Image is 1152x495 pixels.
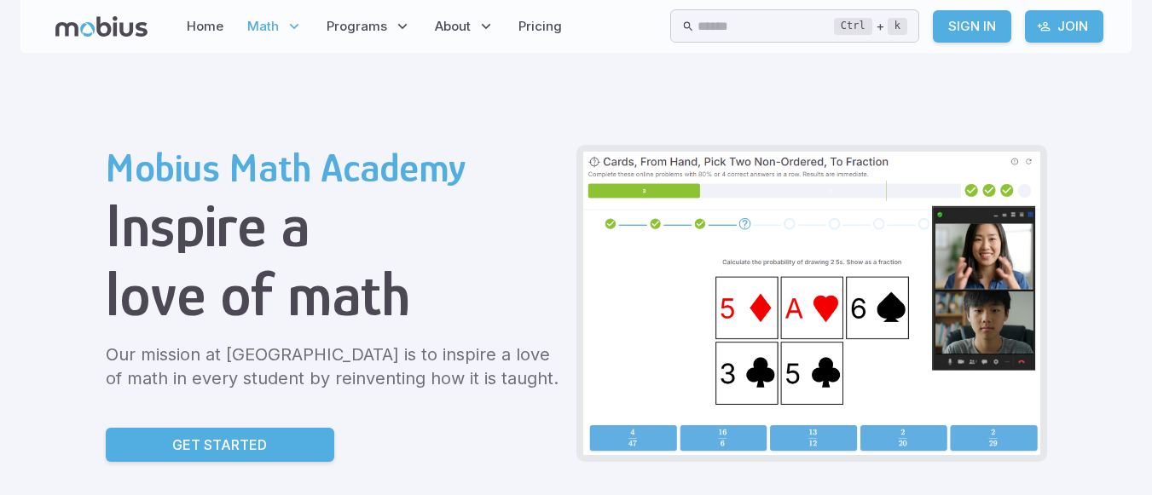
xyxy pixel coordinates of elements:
[834,16,907,37] div: +
[172,435,267,455] p: Get Started
[513,7,567,46] a: Pricing
[106,191,563,260] h1: Inspire a
[106,342,563,390] p: Our mission at [GEOGRAPHIC_DATA] is to inspire a love of math in every student by reinventing how...
[583,152,1040,455] img: Grade 9 Class
[327,17,387,36] span: Programs
[888,18,907,35] kbd: k
[933,10,1011,43] a: Sign In
[1025,10,1103,43] a: Join
[834,18,872,35] kbd: Ctrl
[106,260,563,329] h1: love of math
[106,428,334,462] a: Get Started
[247,17,279,36] span: Math
[106,145,563,191] h2: Mobius Math Academy
[435,17,471,36] span: About
[182,7,229,46] a: Home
